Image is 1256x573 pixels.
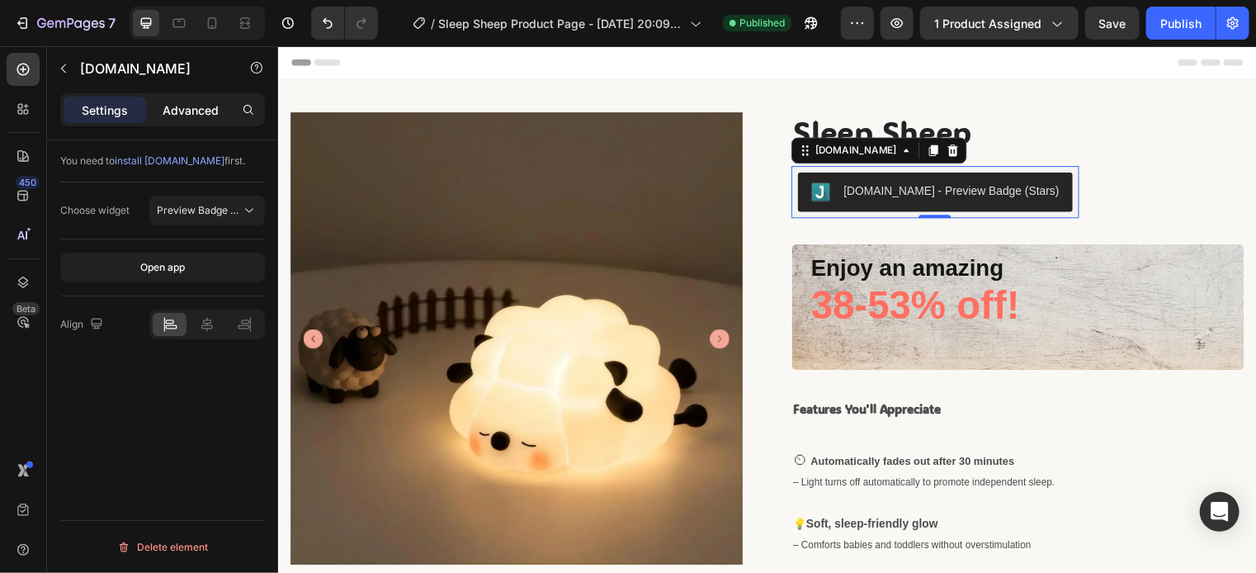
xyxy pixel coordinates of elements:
span: – Comforts babies and toddlers without overstimulation [522,500,763,511]
div: 450 [16,176,40,189]
span: 💡 [522,478,535,490]
div: Align [60,314,106,336]
button: 1 product assigned [920,7,1079,40]
p: Settings [82,102,128,119]
button: Open app [60,253,265,282]
div: [DOMAIN_NAME] [541,98,630,113]
div: Beta [12,302,40,315]
button: Judge.me - Preview Badge (Stars) [526,128,805,168]
span: Save [1099,17,1126,31]
p: 38-53% off! [540,241,958,285]
p: Advanced [163,102,219,119]
span: 1 product assigned [934,15,1041,32]
span: Published [739,16,785,31]
strong: Soft, sleep-friendly glow [535,477,668,490]
p: Judge.me [80,59,220,78]
div: Open app [140,260,185,275]
h2: Sleep Sheep [520,67,978,108]
span: install [DOMAIN_NAME] [115,154,224,167]
button: Delete element [60,534,265,561]
span: / [431,15,435,32]
button: Carousel Next Arrow [437,286,457,306]
div: Publish [1160,15,1202,32]
span: Sleep Sheep Product Page - [DATE] 20:09:30 [438,15,683,32]
span: Preview Badge (Stars) [157,204,262,216]
div: Delete element [117,537,208,557]
div: You need to first. [60,154,265,168]
button: Publish [1146,7,1216,40]
iframe: Design area [278,46,1256,573]
img: Judgeme.png [540,138,560,158]
strong: Features You'll Appreciate [522,359,671,376]
div: Open Intercom Messenger [1200,492,1239,532]
span: ⏲ [522,411,536,428]
div: Choose widget [60,203,130,218]
p: Enjoy an amazing [540,213,958,239]
button: Save [1085,7,1140,40]
span: – Light turns off automatically to promote independent sleep. [522,436,786,448]
div: Undo/Redo [311,7,378,40]
div: [DOMAIN_NAME] - Preview Badge (Stars) [573,138,791,155]
button: 7 [7,7,123,40]
p: 7 [108,13,116,33]
strong: Automatically fades out after 30 minutes [540,414,746,427]
button: Preview Badge (Stars) [149,196,265,225]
